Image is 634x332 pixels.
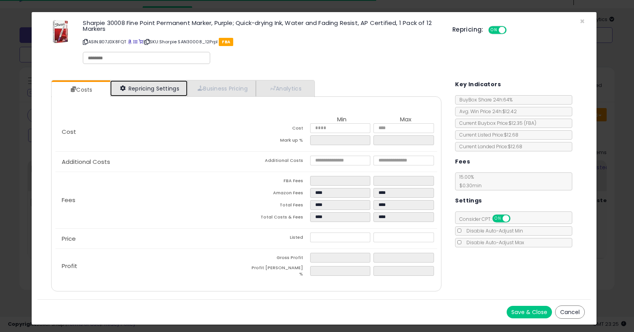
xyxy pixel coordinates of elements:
[463,227,523,234] span: Disable Auto-Adjust Min
[455,96,513,103] span: BuyBox Share 24h: 64%
[455,216,521,222] span: Consider CPT:
[246,123,310,135] td: Cost
[83,20,440,32] h3: Sharpie 30008 Fine Point Permanent Marker, Purple; Quick-drying Ink, Water and Fading Resist, AP ...
[246,200,310,212] td: Total Fees
[246,265,310,279] td: Profit [PERSON_NAME] %
[52,82,109,98] a: Costs
[188,80,256,96] a: Business Pricing
[455,80,501,89] h5: Key Indicators
[55,263,246,269] p: Profit
[452,27,484,33] h5: Repricing:
[128,39,132,45] a: BuyBox page
[83,36,440,48] p: ASIN: B07JDX8FQT | SKU: Sharpie SAN30008_12Prpl
[463,239,524,246] span: Disable Auto-Adjust Max
[246,176,310,188] td: FBA Fees
[246,156,310,168] td: Additional Costs
[455,182,482,189] span: $0.30 min
[580,16,585,27] span: ×
[373,116,437,123] th: Max
[455,157,470,167] h5: Fees
[55,129,246,135] p: Cost
[139,39,143,45] a: Your listing only
[505,27,518,34] span: OFF
[455,196,482,206] h5: Settings
[256,80,314,96] a: Analytics
[489,27,499,34] span: ON
[455,120,536,126] span: Current Buybox Price:
[455,143,522,150] span: Current Landed Price: $12.68
[455,174,482,189] span: 15.00 %
[55,236,246,242] p: Price
[110,80,188,96] a: Repricing Settings
[455,108,517,115] span: Avg. Win Price 24h: $12.42
[455,131,518,138] span: Current Listed Price: $12.68
[310,116,374,123] th: Min
[246,253,310,265] td: Gross Profit
[246,188,310,200] td: Amazon Fees
[507,306,552,318] button: Save & Close
[246,135,310,147] td: Mark up %
[246,212,310,224] td: Total Costs & Fees
[219,38,233,46] span: FBA
[555,305,585,319] button: Cancel
[133,39,138,45] a: All offer listings
[524,120,536,126] span: ( FBA )
[246,233,310,245] td: Listed
[509,215,522,222] span: OFF
[509,120,536,126] span: $12.35
[55,159,246,165] p: Additional Costs
[493,215,503,222] span: ON
[55,197,246,203] p: Fees
[53,20,68,43] img: 51+fV21l05L._SL60_.jpg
